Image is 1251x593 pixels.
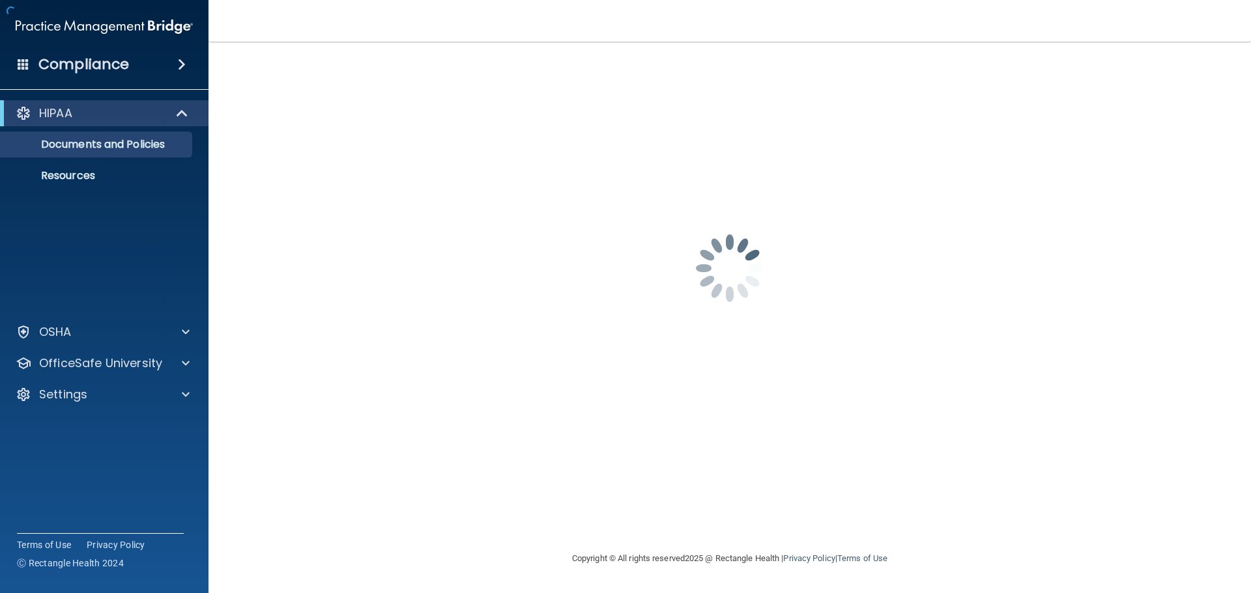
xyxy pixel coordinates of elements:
[1026,501,1235,553] iframe: Drift Widget Chat Controller
[8,138,186,151] p: Documents and Policies
[492,538,968,579] div: Copyright © All rights reserved 2025 @ Rectangle Health | |
[837,553,887,563] a: Terms of Use
[17,557,124,570] span: Ⓒ Rectangle Health 2024
[39,105,72,121] p: HIPAA
[16,105,189,121] a: HIPAA
[39,324,72,340] p: OSHA
[16,355,190,371] a: OfficeSafe University
[783,553,835,563] a: Privacy Policy
[16,387,190,402] a: Settings
[16,14,193,40] img: PMB logo
[39,355,162,371] p: OfficeSafe University
[8,169,186,182] p: Resources
[665,203,795,333] img: spinner.e123f6fc.gif
[87,538,145,551] a: Privacy Policy
[39,387,87,402] p: Settings
[17,538,71,551] a: Terms of Use
[38,55,129,74] h4: Compliance
[16,324,190,340] a: OSHA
